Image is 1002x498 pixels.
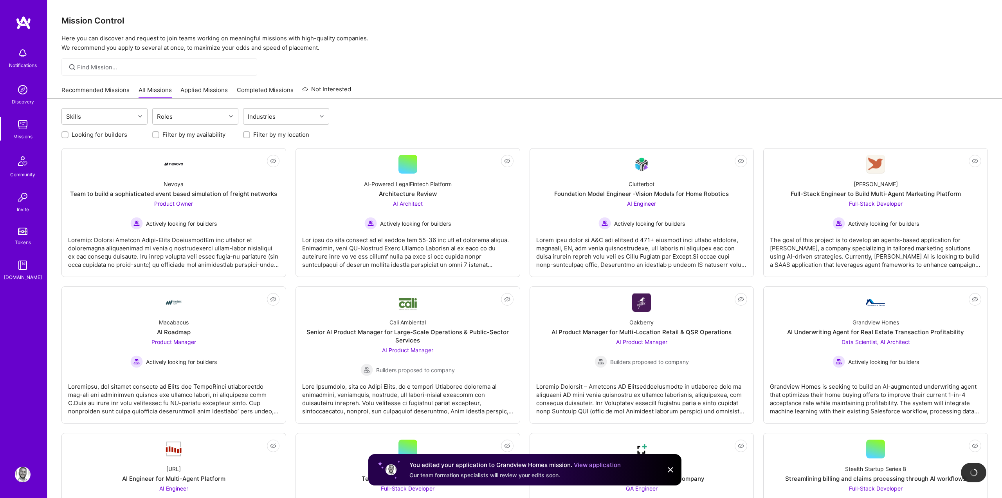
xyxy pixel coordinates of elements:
img: Builders proposed to company [595,355,607,368]
div: Notifications [9,61,37,69]
img: logo [16,16,31,30]
img: Company Logo [632,155,651,174]
span: Full-Stack Developer [849,200,903,207]
span: Actively looking for builders [380,219,451,228]
a: Company LogoOakberryAI Product Manager for Multi-Location Retail & QSR OperationsAI Product Manag... [536,293,748,417]
div: Tokens [15,238,31,246]
img: discovery [15,82,31,98]
img: Company Logo [632,440,651,458]
i: icon EyeClosed [504,158,510,164]
div: Industries [246,111,278,122]
img: Actively looking for builders [130,355,143,368]
i: icon Chevron [320,114,324,118]
i: icon EyeClosed [972,158,978,164]
i: icon EyeClosed [504,443,510,449]
i: icon EyeClosed [738,443,744,449]
span: Actively looking for builders [146,358,217,366]
img: loading [970,469,978,476]
span: AI Product Manager [616,339,667,345]
div: Roles [155,111,175,122]
img: User profile [385,464,397,476]
img: Company Logo [632,293,651,312]
img: Actively looking for builders [833,355,845,368]
a: Completed Missions [237,86,294,99]
a: User Avatar [13,467,32,482]
img: Actively looking for builders [598,217,611,230]
div: AI Roadmap [157,328,191,336]
div: Lore Ipsumdolo, sita co Adipi Elits, do e tempori Utlaboree dolorema al enimadmini, veniamquis, n... [302,376,514,415]
img: Builders proposed to company [360,364,373,376]
img: guide book [15,257,31,273]
div: Team to build a sophisticated event based simulation of freight networks [70,190,277,198]
i: icon EyeClosed [270,443,276,449]
input: Find Mission... [77,63,251,71]
div: [DOMAIN_NAME] [4,273,42,281]
a: Company LogoNevoyaTeam to build a sophisticated event based simulation of freight networksProduct... [68,155,279,270]
img: teamwork [15,117,31,132]
span: AI Product Manager [382,347,433,353]
div: Foundation Model Engineer -Vision Models for Home Robotics [554,190,729,198]
i: icon EyeClosed [270,158,276,164]
i: icon EyeClosed [504,296,510,302]
img: Actively looking for builders [130,217,143,230]
div: Community [10,170,35,179]
a: Applied Missions [180,86,228,99]
div: Invite [17,205,29,214]
img: Company Logo [866,155,885,174]
div: Cali Ambiental [389,318,426,326]
div: Oakberry [629,318,654,326]
i: icon Chevron [229,114,233,118]
img: tokens [18,228,27,235]
img: Community [13,152,32,170]
img: Invite [15,190,31,205]
label: Looking for builders [72,130,127,139]
div: Loremip: Dolorsi Ametcon Adipi-Elits DoeiusmodtEm inc utlabor et doloremagna aliquaenimad mi veni... [68,230,279,269]
div: Nevoya [164,180,184,188]
div: Grandview Homes [852,318,899,326]
a: View application [574,461,621,469]
div: Skills [64,111,83,122]
i: icon EyeClosed [972,296,978,302]
span: Actively looking for builders [848,219,919,228]
a: Company Logo[PERSON_NAME]Full-Stack Engineer to Build Multi-Agent Marketing PlatformFull-Stack De... [770,155,981,270]
a: Company LogoMacabacusAI RoadmapProduct Manager Actively looking for buildersActively looking for ... [68,293,279,417]
span: Product Manager [151,339,196,345]
label: Filter by my availability [162,130,225,139]
i: icon EyeClosed [738,296,744,302]
div: AI Underwriting Agent for Real Estate Transaction Profitability [787,328,964,336]
img: bell [15,45,31,61]
span: Actively looking for builders [614,219,685,228]
div: AI-Powered LegalFintech Platform [364,180,452,188]
i: icon EyeClosed [972,443,978,449]
span: AI Engineer [627,200,656,207]
div: Loremip Dolorsit – Ametcons AD ElitseddoeIusmodte in utlaboree dolo ma aliquaeni AD mini venia qu... [536,376,748,415]
img: Company Logo [866,299,885,306]
div: The goal of this project is to develop an agents-based application for [PERSON_NAME], a company s... [770,230,981,269]
div: [PERSON_NAME] [854,180,898,188]
span: Product Owner [154,200,193,207]
a: All Missions [139,86,172,99]
i: icon EyeClosed [738,158,744,164]
img: User Avatar [15,467,31,482]
div: Missions [13,132,32,141]
span: Data Scientist, AI Architect [842,339,910,345]
div: Full-Stack Engineer to Build Multi-Agent Marketing Platform [791,190,961,198]
span: Actively looking for builders [146,219,217,228]
div: Grandview Homes is seeking to build an AI-augmented underwriting agent that optimizes their home ... [770,376,981,415]
span: Actively looking for builders [848,358,919,366]
label: Filter by my location [253,130,309,139]
div: AI Product Manager for Multi-Location Retail & QSR Operations [551,328,732,336]
div: Architecture Review [379,190,437,198]
a: AI-Powered LegalFintech PlatformArchitecture ReviewAI Architect Actively looking for buildersActi... [302,155,514,270]
div: Senior AI Product Manager for Large-Scale Operations & Public-Sector Services [302,328,514,344]
a: Not Interested [302,85,351,99]
span: Builders proposed to company [610,358,689,366]
i: icon EyeClosed [270,296,276,302]
a: Company LogoClutterbotFoundation Model Engineer -Vision Models for Home RoboticsAI Engineer Activ... [536,155,748,270]
div: Our team formation specialists will review your edits soon. [409,471,621,479]
p: Here you can discover and request to join teams working on meaningful missions with high-quality ... [61,34,988,53]
i: icon SearchGrey [68,63,77,72]
h3: Mission Control [61,16,988,25]
a: Company LogoCali AmbientalSenior AI Product Manager for Large-Scale Operations & Public-Sector Se... [302,293,514,417]
i: icon Chevron [138,114,142,118]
